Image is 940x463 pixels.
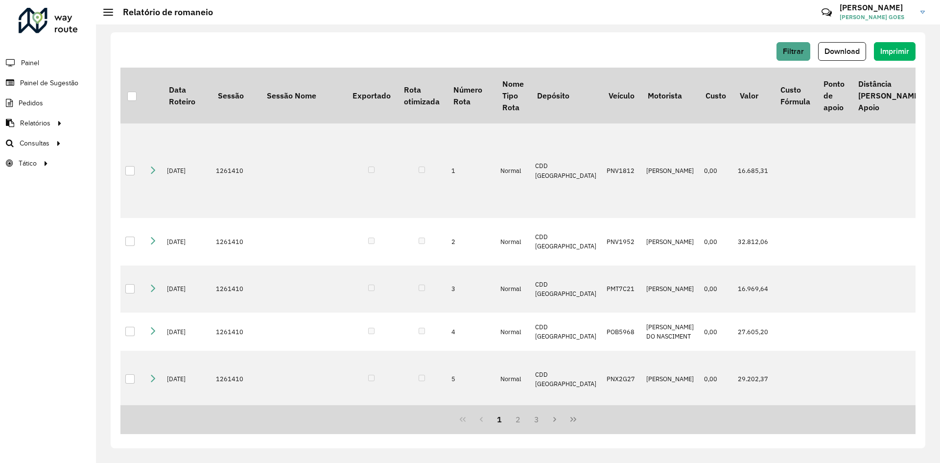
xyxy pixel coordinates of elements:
[20,118,50,128] span: Relatórios
[699,351,733,408] td: 0,00
[446,218,495,266] td: 2
[211,313,260,351] td: 1261410
[346,68,397,123] th: Exportado
[446,313,495,351] td: 4
[602,218,641,266] td: PNV1952
[874,42,916,61] button: Imprimir
[162,266,211,313] td: [DATE]
[446,123,495,218] td: 1
[733,313,774,351] td: 27.605,20
[602,68,641,123] th: Veículo
[641,313,699,351] td: [PERSON_NAME] DO NASCIMENT
[602,266,641,313] td: PMT7C21
[840,13,913,22] span: [PERSON_NAME] GOES
[564,410,583,429] button: Last Page
[162,313,211,351] td: [DATE]
[495,68,530,123] th: Nome Tipo Rota
[699,266,733,313] td: 0,00
[530,123,602,218] td: CDD [GEOGRAPHIC_DATA]
[495,218,530,266] td: Normal
[699,68,733,123] th: Custo
[776,42,810,61] button: Filtrar
[733,266,774,313] td: 16.969,64
[733,123,774,218] td: 16.685,31
[840,3,913,12] h3: [PERSON_NAME]
[733,68,774,123] th: Valor
[211,351,260,408] td: 1261410
[446,266,495,313] td: 3
[113,7,213,18] h2: Relatório de romaneio
[446,351,495,408] td: 5
[162,123,211,218] td: [DATE]
[446,68,495,123] th: Número Rota
[641,266,699,313] td: [PERSON_NAME]
[530,351,602,408] td: CDD [GEOGRAPHIC_DATA]
[495,313,530,351] td: Normal
[699,218,733,266] td: 0,00
[530,266,602,313] td: CDD [GEOGRAPHIC_DATA]
[817,68,851,123] th: Ponto de apoio
[733,351,774,408] td: 29.202,37
[397,68,446,123] th: Rota otimizada
[162,351,211,408] td: [DATE]
[211,68,260,123] th: Sessão
[824,47,860,55] span: Download
[19,98,43,108] span: Pedidos
[495,351,530,408] td: Normal
[641,68,699,123] th: Motorista
[490,410,509,429] button: 1
[509,410,527,429] button: 2
[783,47,804,55] span: Filtrar
[818,42,866,61] button: Download
[211,266,260,313] td: 1261410
[774,68,817,123] th: Custo Fórmula
[602,313,641,351] td: POB5968
[880,47,909,55] span: Imprimir
[20,78,78,88] span: Painel de Sugestão
[530,68,602,123] th: Depósito
[602,123,641,218] td: PNV1812
[816,2,837,23] a: Contato Rápido
[530,313,602,351] td: CDD [GEOGRAPHIC_DATA]
[21,58,39,68] span: Painel
[20,138,49,148] span: Consultas
[699,313,733,351] td: 0,00
[162,218,211,266] td: [DATE]
[733,218,774,266] td: 32.812,06
[602,351,641,408] td: PNX2G27
[530,218,602,266] td: CDD [GEOGRAPHIC_DATA]
[641,123,699,218] td: [PERSON_NAME]
[527,410,546,429] button: 3
[495,266,530,313] td: Normal
[495,123,530,218] td: Normal
[162,68,211,123] th: Data Roteiro
[260,68,346,123] th: Sessão Nome
[641,351,699,408] td: [PERSON_NAME]
[641,218,699,266] td: [PERSON_NAME]
[546,410,564,429] button: Next Page
[211,123,260,218] td: 1261410
[211,218,260,266] td: 1261410
[19,158,37,169] span: Tático
[699,123,733,218] td: 0,00
[851,68,928,123] th: Distância [PERSON_NAME] Apoio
